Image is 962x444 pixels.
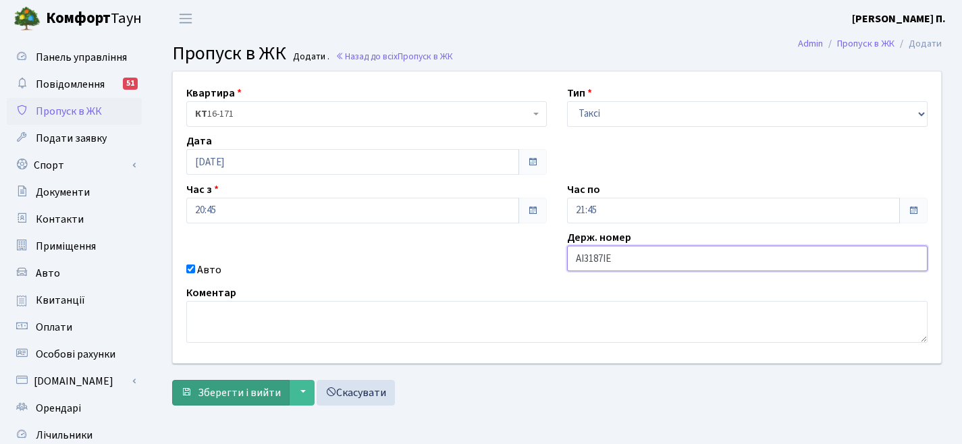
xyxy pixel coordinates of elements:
[36,428,92,443] span: Лічильники
[7,341,142,368] a: Особові рахунки
[186,133,212,149] label: Дата
[36,77,105,92] span: Повідомлення
[7,125,142,152] a: Подати заявку
[778,30,962,58] nav: breadcrumb
[197,262,221,278] label: Авто
[7,152,142,179] a: Спорт
[198,385,281,400] span: Зберегти і вийти
[7,395,142,422] a: Орендарі
[123,78,138,90] div: 51
[46,7,111,29] b: Комфорт
[36,293,85,308] span: Квитанції
[36,50,127,65] span: Панель управління
[567,85,592,101] label: Тип
[36,266,60,281] span: Авто
[186,101,547,127] span: <b>КТ</b>&nbsp;&nbsp;&nbsp;&nbsp;16-171
[290,51,329,63] small: Додати .
[36,212,84,227] span: Контакти
[172,380,290,406] button: Зберегти і вийти
[7,206,142,233] a: Контакти
[172,40,286,67] span: Пропуск в ЖК
[336,50,453,63] a: Назад до всіхПропуск в ЖК
[36,239,96,254] span: Приміщення
[186,85,242,101] label: Квартира
[36,347,115,362] span: Особові рахунки
[7,260,142,287] a: Авто
[7,44,142,71] a: Панель управління
[195,107,207,121] b: КТ
[36,131,107,146] span: Подати заявку
[317,380,395,406] a: Скасувати
[894,36,942,51] li: Додати
[7,98,142,125] a: Пропуск в ЖК
[7,179,142,206] a: Документи
[837,36,894,51] a: Пропуск в ЖК
[567,246,928,271] input: AA0001AA
[36,401,81,416] span: Орендарі
[567,182,600,198] label: Час по
[14,5,41,32] img: logo.png
[798,36,823,51] a: Admin
[852,11,946,26] b: [PERSON_NAME] П.
[36,320,72,335] span: Оплати
[7,287,142,314] a: Квитанції
[46,7,142,30] span: Таун
[852,11,946,27] a: [PERSON_NAME] П.
[36,104,102,119] span: Пропуск в ЖК
[36,185,90,200] span: Документи
[7,368,142,395] a: [DOMAIN_NAME]
[169,7,203,30] button: Переключити навігацію
[567,229,631,246] label: Держ. номер
[195,107,530,121] span: <b>КТ</b>&nbsp;&nbsp;&nbsp;&nbsp;16-171
[7,71,142,98] a: Повідомлення51
[7,233,142,260] a: Приміщення
[7,314,142,341] a: Оплати
[186,285,236,301] label: Коментар
[398,50,453,63] span: Пропуск в ЖК
[186,182,219,198] label: Час з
